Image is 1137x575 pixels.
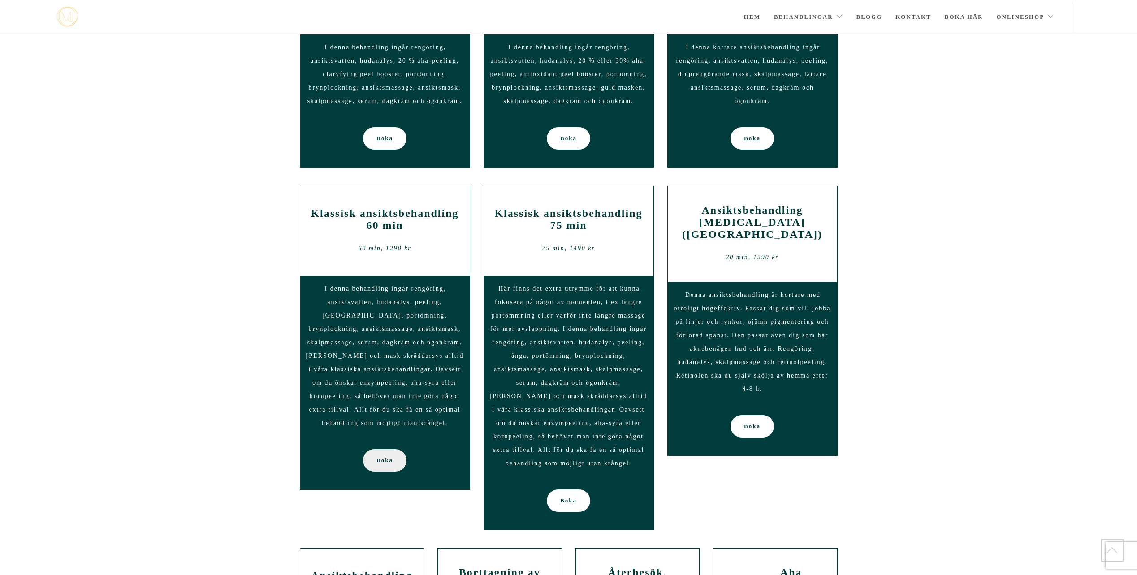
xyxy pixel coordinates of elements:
[57,7,78,27] img: mjstudio
[996,1,1054,33] a: Onlineshop
[744,415,761,438] span: Boka
[376,449,393,472] span: Boka
[744,127,761,150] span: Boka
[547,127,590,150] a: Boka
[774,1,843,33] a: Behandlingar
[560,127,577,150] span: Boka
[731,127,774,150] a: Boka
[306,285,464,426] span: I denna behandling ingår rengöring, ansiktsvatten, hudanalys, peeling, [GEOGRAPHIC_DATA], portömn...
[744,1,761,33] a: Hem
[307,207,463,232] h2: Klassisk ansiktsbehandling 60 min
[491,242,647,255] div: 75 min, 1490 kr
[945,1,983,33] a: Boka här
[307,242,463,255] div: 60 min, 1290 kr
[676,44,829,104] span: I denna kortare ansiktsbehandling ingår rengöring, ansiktsvatten, hudanalys, peeling, djuprengöra...
[856,1,882,33] a: Blogg
[674,251,830,264] div: 20 min, 1590 kr
[731,415,774,438] a: Boka
[363,449,406,472] a: Boka
[674,204,830,240] h2: Ansiktsbehandling [MEDICAL_DATA] ([GEOGRAPHIC_DATA])
[490,44,647,104] span: I denna behandling ingår rengöring, ansiktsvatten, hudanalys, 20 % eller 30% aha- peeling, antiox...
[547,489,590,512] a: Boka
[376,127,393,150] span: Boka
[490,285,648,467] span: Här finns det extra utrymme för att kunna fokusera på något av momenten, t ex längre portömmning ...
[57,7,78,27] a: mjstudio mjstudio mjstudio
[307,44,463,104] span: I denna behandling ingår rengöring, ansiktsvatten, hudanalys, 20 % aha-peeling, claryfying peel b...
[491,207,647,232] h2: Klassisk ansiktsbehandling 75 min
[363,127,406,150] a: Boka
[895,1,931,33] a: Kontakt
[674,292,831,392] span: Denna ansiktsbehandling är kortare med otroligt högeffektiv. Passar dig som vill jobba på linjer ...
[560,489,577,512] span: Boka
